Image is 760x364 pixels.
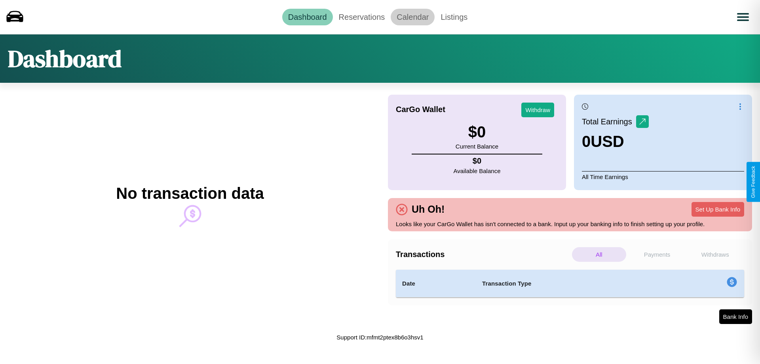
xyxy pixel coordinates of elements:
button: Withdraw [521,103,554,117]
button: Bank Info [719,309,752,324]
h4: $ 0 [454,156,501,166]
h4: Date [402,279,469,288]
button: Open menu [732,6,754,28]
h3: $ 0 [456,123,498,141]
p: Looks like your CarGo Wallet has isn't connected to a bank. Input up your banking info to finish ... [396,219,744,229]
p: Total Earnings [582,114,636,129]
h3: 0 USD [582,133,649,151]
a: Reservations [333,9,391,25]
p: Current Balance [456,141,498,152]
a: Listings [435,9,473,25]
h1: Dashboard [8,42,122,75]
p: Withdraws [688,247,742,262]
div: Give Feedback [750,166,756,198]
p: All Time Earnings [582,171,744,182]
h4: CarGo Wallet [396,105,445,114]
h4: Transactions [396,250,570,259]
table: simple table [396,270,744,297]
a: Dashboard [282,9,333,25]
p: All [572,247,626,262]
p: Payments [630,247,684,262]
a: Calendar [391,9,435,25]
h4: Uh Oh! [408,204,448,215]
h4: Transaction Type [482,279,662,288]
button: Set Up Bank Info [692,202,744,217]
p: Available Balance [454,166,501,176]
p: Support ID: mfmt2ptex8b6o3hsv1 [336,332,423,343]
h2: No transaction data [116,185,264,202]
